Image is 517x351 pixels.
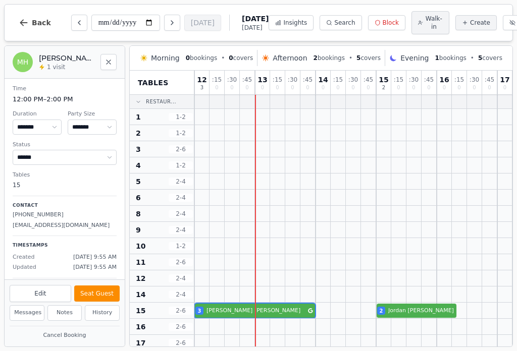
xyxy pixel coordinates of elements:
[276,85,279,90] span: 0
[488,85,491,90] span: 0
[425,15,443,31] span: Walk-in
[368,15,405,30] button: Block
[427,85,430,90] span: 0
[169,161,193,169] span: 1 - 2
[229,54,233,62] span: 0
[308,308,313,313] svg: Google booking
[435,54,466,62] span: bookings
[13,94,117,104] dd: 12:00 PM – 2:00 PM
[184,15,221,31] button: [DATE]
[197,76,206,83] span: 12
[379,76,388,83] span: 15
[169,323,193,331] span: 2 - 6
[169,339,193,347] span: 2 - 6
[478,54,482,62] span: 5
[257,76,267,83] span: 13
[394,77,403,83] span: : 15
[356,54,360,62] span: 5
[261,85,264,90] span: 0
[13,211,117,219] p: [PHONE_NUMBER]
[136,338,145,348] span: 17
[283,19,307,27] span: Insights
[334,19,355,27] span: Search
[356,54,381,62] span: covers
[136,128,141,138] span: 2
[186,54,217,62] span: bookings
[221,54,225,62] span: •
[68,110,117,119] dt: Party Size
[336,85,339,90] span: 0
[364,77,373,83] span: : 45
[169,178,193,186] span: 2 - 4
[13,85,117,93] dt: Time
[136,322,145,332] span: 16
[39,53,94,63] h2: [PERSON_NAME] [PERSON_NAME]
[349,54,352,62] span: •
[242,24,269,32] span: [DATE]
[169,274,193,282] span: 2 - 4
[424,77,434,83] span: : 45
[169,210,193,218] span: 2 - 4
[10,329,120,342] button: Cancel Booking
[136,160,141,170] span: 4
[412,85,415,90] span: 0
[32,19,51,26] span: Back
[242,14,269,24] span: [DATE]
[13,181,117,190] dd: 15
[470,19,490,27] span: Create
[230,85,233,90] span: 0
[11,11,59,35] button: Back
[169,242,193,250] span: 1 - 2
[443,85,446,90] span: 0
[13,141,117,149] dt: Status
[206,307,306,315] span: [PERSON_NAME] [PERSON_NAME]
[212,77,222,83] span: : 15
[169,194,193,202] span: 2 - 4
[71,15,87,31] button: Previous day
[411,11,449,34] button: Walk-in
[318,76,328,83] span: 14
[439,76,449,83] span: 16
[169,258,193,266] span: 2 - 6
[136,241,145,251] span: 10
[397,85,400,90] span: 0
[455,15,497,30] button: Create
[136,225,141,235] span: 9
[13,221,117,230] p: [EMAIL_ADDRESS][DOMAIN_NAME]
[388,307,456,315] span: Jordan [PERSON_NAME]
[136,289,145,300] span: 14
[471,54,474,62] span: •
[186,54,190,62] span: 0
[73,263,117,272] span: [DATE] 9:55 AM
[164,15,180,31] button: Next day
[200,85,203,90] span: 3
[382,85,385,90] span: 2
[478,54,502,62] span: covers
[136,306,145,316] span: 15
[136,112,141,122] span: 1
[380,307,383,315] span: 2
[47,63,65,71] span: 1 visit
[320,15,361,30] button: Search
[322,85,325,90] span: 0
[100,54,117,70] button: Close
[13,242,117,249] p: Timestamps
[47,305,82,321] button: Notes
[215,85,218,90] span: 0
[85,305,120,321] button: History
[400,53,429,63] span: Evening
[13,202,117,209] p: Contact
[138,78,169,88] span: Tables
[269,15,314,30] button: Insights
[288,77,297,83] span: : 30
[136,193,141,203] span: 6
[314,54,345,62] span: bookings
[229,54,253,62] span: covers
[13,171,117,180] dt: Tables
[435,54,439,62] span: 1
[73,253,117,262] span: [DATE] 9:55 AM
[457,85,460,90] span: 0
[503,85,506,90] span: 0
[136,257,145,267] span: 11
[273,77,282,83] span: : 15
